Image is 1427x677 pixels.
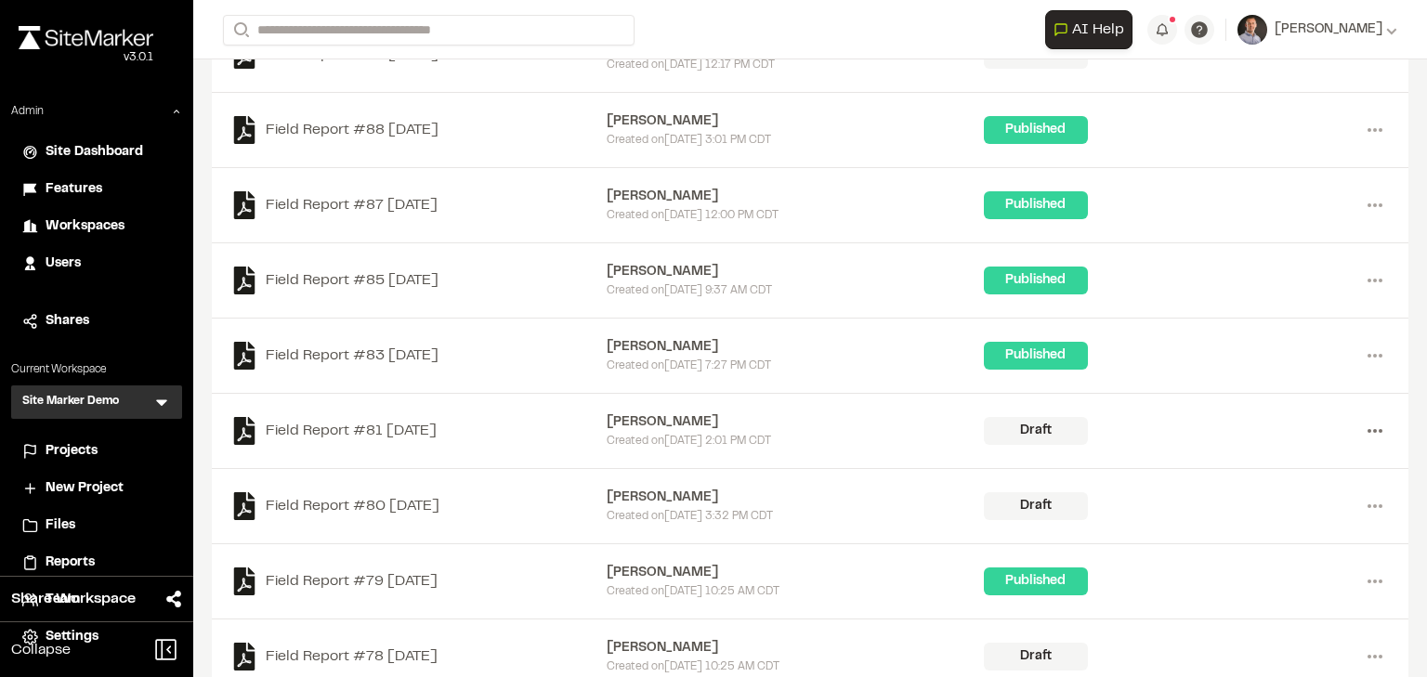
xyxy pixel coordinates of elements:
[984,116,1088,144] div: Published
[1045,10,1140,49] div: Open AI Assistant
[230,492,607,520] a: Field Report #80 [DATE]
[607,658,983,675] div: Created on [DATE] 10:25 AM CDT
[607,433,983,449] div: Created on [DATE] 2:01 PM CDT
[22,179,171,200] a: Features
[22,441,171,462] a: Projects
[607,563,983,583] div: [PERSON_NAME]
[607,57,983,73] div: Created on [DATE] 12:17 PM CDT
[22,216,171,237] a: Workspaces
[230,417,607,445] a: Field Report #81 [DATE]
[46,216,124,237] span: Workspaces
[984,567,1088,595] div: Published
[230,267,607,294] a: Field Report #85 [DATE]
[22,515,171,536] a: Files
[46,179,102,200] span: Features
[19,49,153,66] div: Oh geez...please don't...
[984,267,1088,294] div: Published
[19,26,153,49] img: rebrand.png
[230,116,607,144] a: Field Report #88 [DATE]
[984,492,1088,520] div: Draft
[22,393,119,411] h3: Site Marker Demo
[22,478,171,499] a: New Project
[984,643,1088,670] div: Draft
[230,567,607,595] a: Field Report #79 [DATE]
[1072,19,1124,41] span: AI Help
[607,337,983,358] div: [PERSON_NAME]
[223,15,256,46] button: Search
[46,515,75,536] span: Files
[11,103,44,120] p: Admin
[607,508,983,525] div: Created on [DATE] 3:32 PM CDT
[11,639,71,661] span: Collapse
[1275,20,1382,40] span: [PERSON_NAME]
[22,142,171,163] a: Site Dashboard
[22,553,171,573] a: Reports
[1045,10,1132,49] button: Open AI Assistant
[46,254,81,274] span: Users
[607,111,983,132] div: [PERSON_NAME]
[984,191,1088,219] div: Published
[984,417,1088,445] div: Draft
[607,638,983,658] div: [PERSON_NAME]
[984,342,1088,370] div: Published
[1237,15,1397,45] button: [PERSON_NAME]
[607,583,983,600] div: Created on [DATE] 10:25 AM CDT
[22,311,171,332] a: Shares
[607,132,983,149] div: Created on [DATE] 3:01 PM CDT
[230,342,607,370] a: Field Report #83 [DATE]
[46,142,143,163] span: Site Dashboard
[46,311,89,332] span: Shares
[607,187,983,207] div: [PERSON_NAME]
[11,588,136,610] span: Share Workspace
[46,441,98,462] span: Projects
[11,361,182,378] p: Current Workspace
[607,282,983,299] div: Created on [DATE] 9:37 AM CDT
[1237,15,1267,45] img: User
[46,553,95,573] span: Reports
[607,262,983,282] div: [PERSON_NAME]
[607,488,983,508] div: [PERSON_NAME]
[46,478,124,499] span: New Project
[607,358,983,374] div: Created on [DATE] 7:27 PM CDT
[230,191,607,219] a: Field Report #87 [DATE]
[22,254,171,274] a: Users
[607,412,983,433] div: [PERSON_NAME]
[607,207,983,224] div: Created on [DATE] 12:00 PM CDT
[230,643,607,670] a: Field Report #78 [DATE]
